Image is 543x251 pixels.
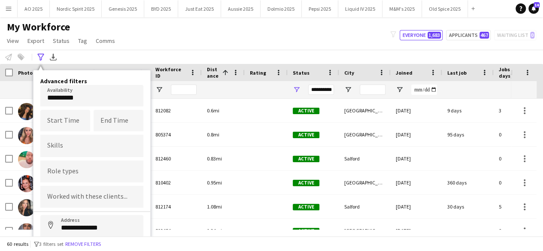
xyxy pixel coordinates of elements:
div: [DATE] [391,219,442,242]
span: 3 filters set [39,241,64,247]
span: Rating [250,70,266,76]
a: Comms [92,35,118,46]
input: Type to search clients... [47,193,137,201]
button: Aussie 2025 [221,0,261,17]
span: View [7,37,19,45]
img: Caitlin Heaney [18,175,35,192]
span: 14 [534,2,540,8]
span: Joined [396,70,413,76]
div: [DATE] [391,195,442,218]
span: 1,683 [428,32,441,39]
div: Salford [339,147,391,170]
span: Jobs (last 90 days) [499,66,534,79]
span: 467 [479,32,489,39]
button: Old Spice 2025 [422,0,468,17]
img: Emily Gibbins [18,199,35,216]
div: [DATE] [391,171,442,194]
app-action-btn: Export XLSX [48,52,58,62]
a: 14 [528,3,539,14]
span: Export [27,37,44,45]
span: Workforce ID [155,66,186,79]
a: Tag [75,35,91,46]
span: My Workforce [7,21,70,33]
img: Lindsey Johnston [18,127,35,144]
input: Joined Filter Input [411,85,437,95]
input: Workforce ID Filter Input [171,85,197,95]
div: [DATE] [391,99,442,122]
input: Type to search skills... [47,142,137,150]
div: 812174 [150,195,202,218]
div: 95 days [442,123,494,146]
div: [GEOGRAPHIC_DATA] [339,219,391,242]
button: Dolmio 2025 [261,0,302,17]
span: 0.83mi [207,155,222,162]
button: AO 2025 [18,0,50,17]
h4: Advanced filters [40,77,143,85]
span: Status [53,37,70,45]
button: M&M's 2025 [382,0,422,17]
button: Open Filter Menu [344,86,352,94]
span: Active [293,204,319,210]
button: Remove filters [64,239,103,249]
div: 9 days [442,99,494,122]
span: Active [293,156,319,162]
span: First Name [61,70,87,76]
input: Type to search role types... [47,167,137,175]
button: Genesis 2025 [102,0,144,17]
div: [DATE] [391,147,442,170]
img: Dua Benhayoun [18,103,35,120]
input: City Filter Input [360,85,385,95]
span: Active [293,228,319,234]
button: Open Filter Menu [155,86,163,94]
a: Status [49,35,73,46]
div: 812460 [150,147,202,170]
span: Status [293,70,309,76]
span: 0.95mi [207,179,222,186]
span: 1.08mi [207,203,222,210]
button: Applicants467 [446,30,491,40]
button: Liquid IV 2025 [338,0,382,17]
span: Last job [447,70,467,76]
button: Nordic Spirit 2025 [50,0,102,17]
button: Everyone1,683 [400,30,443,40]
div: 810402 [150,171,202,194]
span: Comms [96,37,115,45]
img: Ben Wright [18,223,35,240]
div: [GEOGRAPHIC_DATA] [339,99,391,122]
app-action-btn: Advanced filters [36,52,46,62]
span: 1.24mi [207,227,222,234]
img: Daniel Okon [18,151,35,168]
div: [GEOGRAPHIC_DATA] [339,171,391,194]
div: 30 days [442,195,494,218]
a: Export [24,35,48,46]
div: 812454 [150,219,202,242]
button: Open Filter Menu [293,86,300,94]
span: Distance [207,66,219,79]
span: Tag [78,37,87,45]
span: Active [293,180,319,186]
span: City [344,70,354,76]
div: 360 days [442,171,494,194]
div: 805374 [150,123,202,146]
button: Just Eat 2025 [178,0,221,17]
span: 0.6mi [207,107,219,114]
a: View [3,35,22,46]
span: Active [293,132,319,138]
span: Photo [18,70,33,76]
span: Active [293,108,319,114]
div: [DATE] [391,123,442,146]
span: 0.8mi [207,131,219,138]
div: 812082 [150,99,202,122]
span: Last Name [108,70,133,76]
div: [GEOGRAPHIC_DATA] [339,123,391,146]
div: Salford [339,195,391,218]
button: BYD 2025 [144,0,178,17]
button: Pepsi 2025 [302,0,338,17]
button: Open Filter Menu [396,86,403,94]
